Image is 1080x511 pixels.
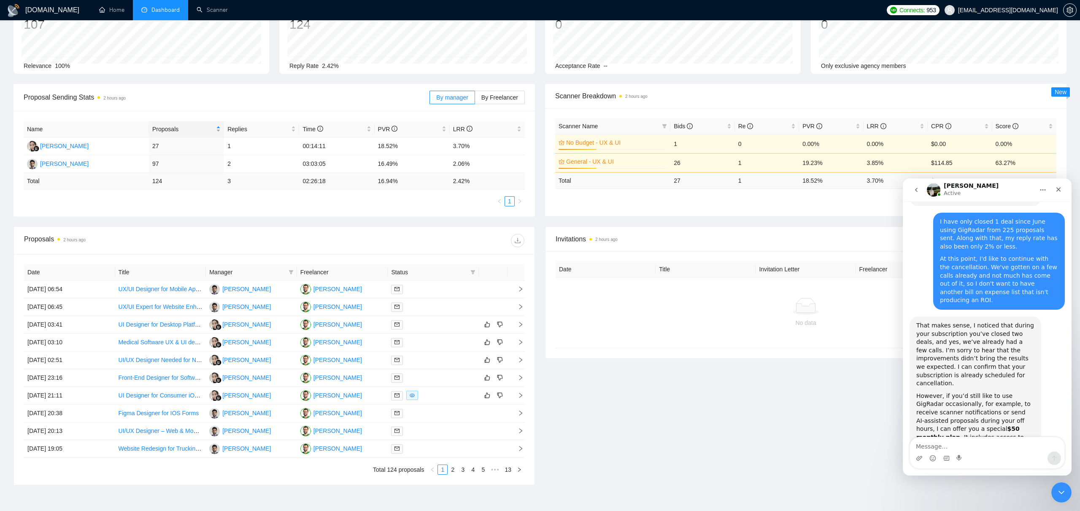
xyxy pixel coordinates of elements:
span: Connects: [899,5,925,15]
td: 0.00% [864,134,928,153]
span: crown [559,140,564,146]
a: Figma Designer for IOS Forms [119,410,199,416]
span: info-circle [945,123,951,129]
li: 1 [437,465,448,475]
div: [PERSON_NAME] [222,373,271,382]
td: 27 [149,138,224,155]
h1: [PERSON_NAME] [41,4,96,11]
th: Invitation Letter [756,261,856,278]
span: crown [559,159,564,165]
a: FK[PERSON_NAME] [209,427,271,434]
a: SA[PERSON_NAME] [300,356,362,363]
button: setting [1063,3,1077,17]
td: 1 [735,172,799,189]
img: gigradar-bm.png [216,377,221,383]
img: FK [209,284,220,295]
a: 1 [505,197,514,206]
span: download [511,237,524,244]
a: FK[PERSON_NAME] [209,409,271,416]
span: left [497,199,502,204]
span: By Freelancer [481,94,518,101]
span: mail [394,287,400,292]
a: Website Redesign for Trucking & Hotshot Services (WordPress / Hostinger) [119,445,316,452]
a: General - UX & UI [566,157,665,166]
span: right [511,322,524,327]
td: 3 [224,173,299,189]
div: [PERSON_NAME] [313,408,362,418]
span: info-circle [467,126,472,132]
td: 16.49% [375,155,450,173]
button: Upload attachment [13,276,20,283]
span: setting [1064,7,1076,14]
span: right [511,392,524,398]
li: 2 [448,465,458,475]
a: 3 [458,465,467,474]
img: Profile image for Viktor [24,5,38,18]
td: Total [555,172,670,189]
a: 4 [468,465,478,474]
span: filter [662,124,667,129]
div: [PERSON_NAME] [222,284,271,294]
img: gigradar-bm.png [216,395,221,401]
td: UI Designer for Desktop Platform [115,316,206,334]
img: RR [209,390,220,401]
span: right [511,375,524,381]
span: Bids [674,123,693,130]
div: However, if you’d still like to use GigRadar occasionally, for example, to receive scanner notifi... [13,214,132,288]
span: mail [394,340,400,345]
td: 2.42 % [450,173,525,189]
td: [DATE] 03:10 [24,334,115,351]
a: Medical Software UX & UI design [119,339,206,346]
span: Manager [209,268,285,277]
span: -- [604,62,607,69]
td: 2.06% [450,155,525,173]
th: Freelancer [297,264,388,281]
span: Relevance [24,62,51,69]
a: RR[PERSON_NAME] [209,392,271,398]
a: homeHome [99,6,124,14]
span: left [430,467,435,472]
div: No data [562,318,1049,327]
span: dislike [497,374,503,381]
a: FK[PERSON_NAME] [209,303,271,310]
span: like [484,339,490,346]
img: gigradar-bm.png [216,360,221,365]
td: 63.27 % [992,172,1057,189]
div: [PERSON_NAME] [40,141,89,151]
span: info-circle [687,123,693,129]
div: [PERSON_NAME] [40,159,89,168]
td: 3.70% [450,138,525,155]
span: right [511,357,524,363]
span: mail [394,393,400,398]
button: like [482,355,492,365]
button: Send a message… [145,273,158,287]
td: [DATE] 23:16 [24,369,115,387]
img: FK [209,302,220,312]
span: mail [394,304,400,309]
a: UX/UI Designer for Mobile App Design [119,286,219,292]
button: right [514,465,524,475]
span: Reply Rate [289,62,319,69]
div: [PERSON_NAME] [313,426,362,435]
time: 2 hours ago [103,96,126,100]
img: FK [209,426,220,436]
img: SA [300,373,311,383]
span: 2.42% [322,62,339,69]
div: [PERSON_NAME] [313,284,362,294]
time: 2 hours ago [625,94,648,99]
span: Invitations [556,234,1056,244]
iframe: Intercom live chat [903,178,1072,476]
img: RR [27,141,38,151]
span: 953 [926,5,936,15]
div: [PERSON_NAME] [313,320,362,329]
span: Time [302,126,323,132]
td: Medical Software UX & UI design [115,334,206,351]
img: FK [209,443,220,454]
a: 2 [448,465,457,474]
span: PVR [802,123,822,130]
td: UI/UX Designer – Web & Mobile Applications [115,422,206,440]
div: [PERSON_NAME] [313,444,362,453]
th: Title [115,264,206,281]
b: $50 monthly plan [13,247,117,262]
div: [PERSON_NAME] [222,302,271,311]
